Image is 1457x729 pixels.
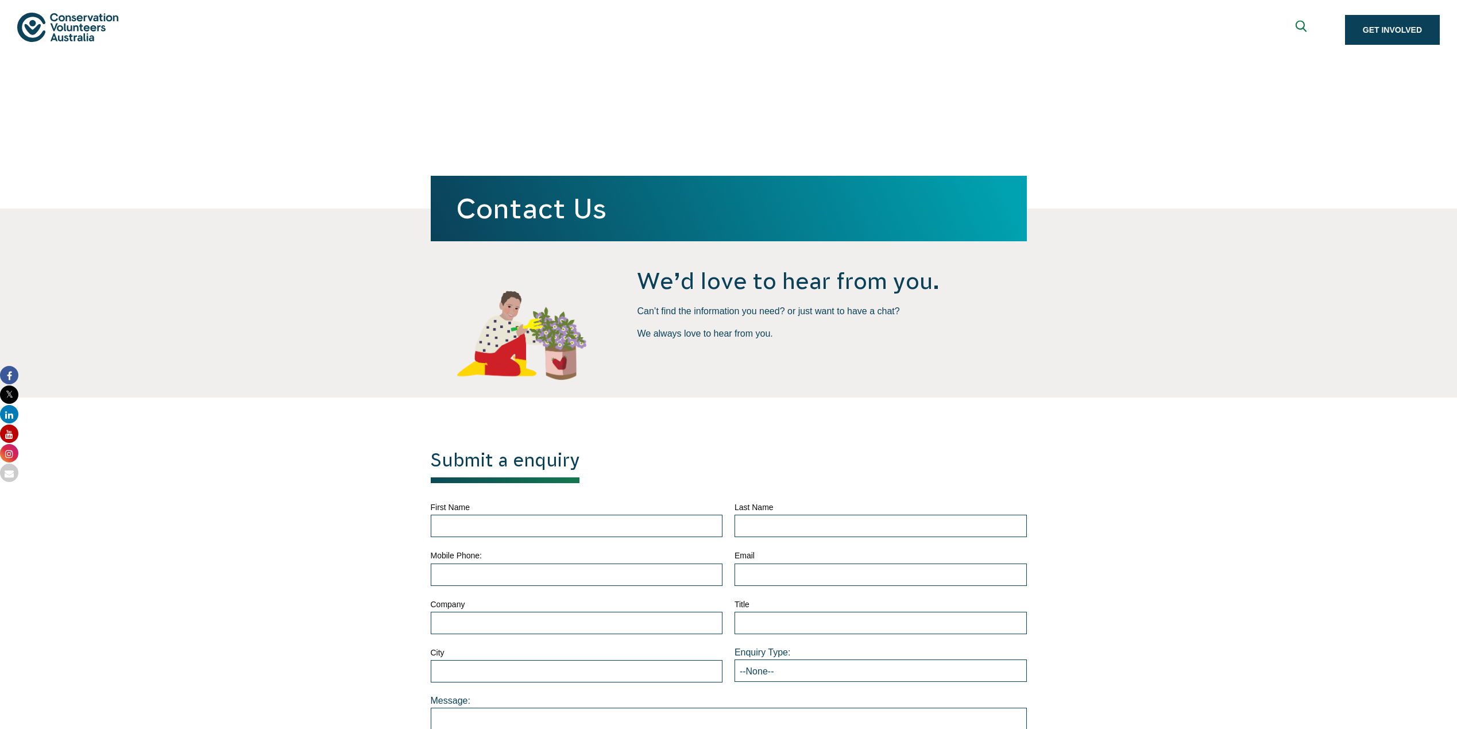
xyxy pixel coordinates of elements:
select: Enquiry Type [735,659,1027,682]
label: City [431,646,723,660]
label: Mobile Phone: [431,549,723,563]
label: First Name [431,500,723,515]
div: Enquiry Type: [735,646,1027,682]
label: Title [735,597,1027,612]
h1: Contact Us [456,193,1002,224]
label: Company [431,597,723,612]
h4: We’d love to hear from you. [637,266,1026,296]
label: Email [735,549,1027,563]
p: We always love to hear from you. [637,327,1026,340]
p: Can’t find the information you need? or just want to have a chat? [637,305,1026,318]
span: Expand search box [1295,20,1309,39]
a: Get Involved [1345,15,1440,45]
img: logo.svg [17,13,118,42]
label: Last Name [735,500,1027,515]
h1: Submit a enquiry [431,449,579,483]
button: Show mobile navigation menu [1412,10,1440,38]
button: Expand search box Close search box [1289,16,1316,44]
